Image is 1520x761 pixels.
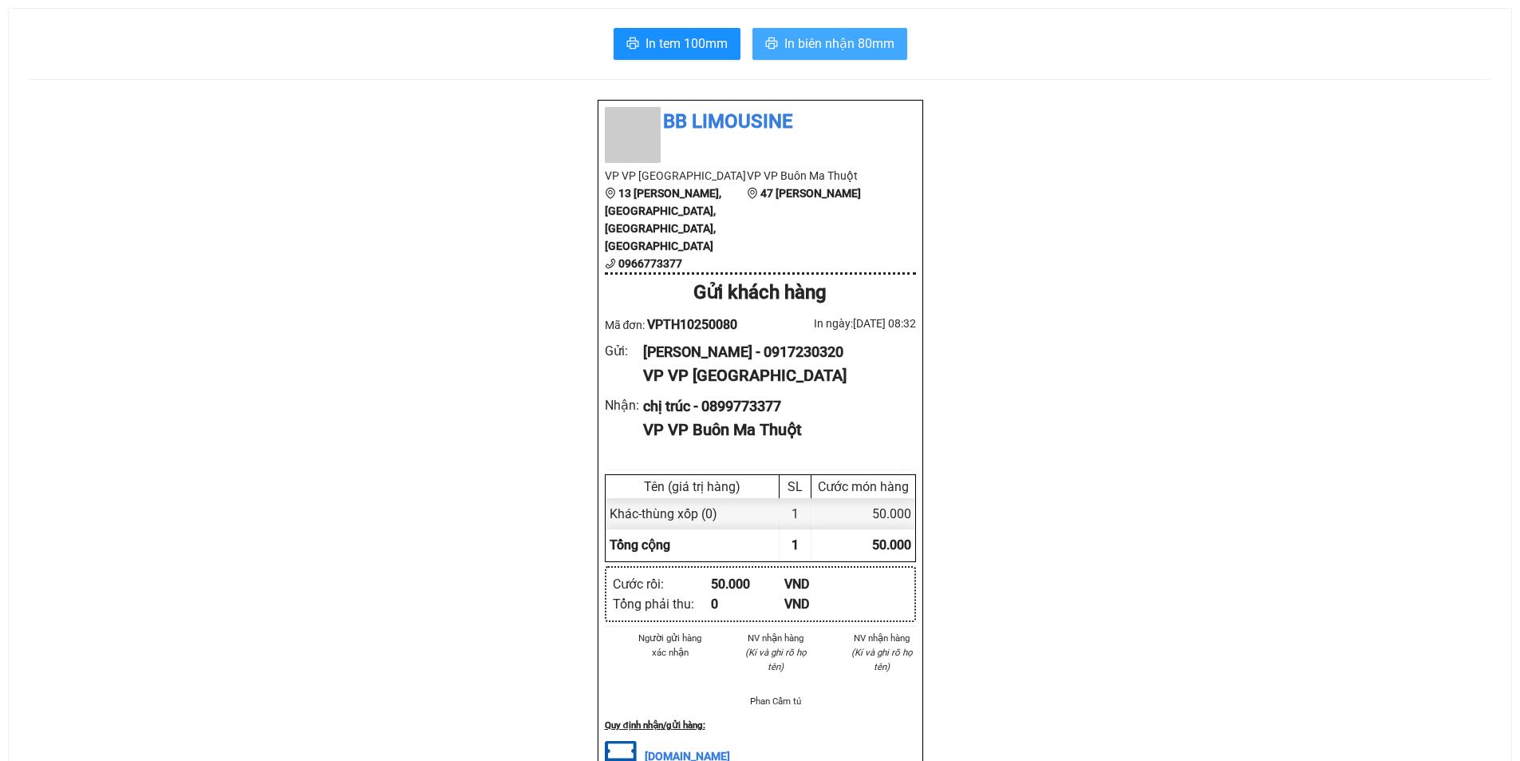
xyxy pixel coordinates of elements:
[605,187,721,252] b: 13 [PERSON_NAME], [GEOGRAPHIC_DATA], [GEOGRAPHIC_DATA], [GEOGRAPHIC_DATA]
[605,278,916,308] div: Gửi khách hàng
[613,594,711,614] div: Tổng phải thu :
[605,395,644,415] div: Nhận :
[760,187,861,200] b: 47 [PERSON_NAME]
[784,594,859,614] div: VND
[605,315,760,335] div: Mã đơn:
[605,107,916,137] li: BB Limousine
[646,34,728,54] span: In tem 100mm
[745,647,807,672] i: (Kí và ghi rõ họ tên)
[643,418,902,442] div: VP VP Buôn Ma Thuột
[637,631,705,660] li: Người gửi hàng xác nhận
[742,631,810,645] li: NV nhận hàng
[711,594,785,614] div: 0
[765,37,778,52] span: printer
[610,479,775,494] div: Tên (giá trị hàng)
[626,37,639,52] span: printer
[784,34,894,54] span: In biên nhận 80mm
[851,647,913,672] i: (Kí và ghi rõ họ tên)
[605,718,916,732] div: Quy định nhận/gửi hàng :
[618,257,682,270] b: 0966773377
[815,479,911,494] div: Cước món hàng
[752,28,907,60] button: printerIn biên nhận 80mm
[742,694,810,708] li: Phan Cẩm tú
[605,167,748,184] li: VP VP [GEOGRAPHIC_DATA]
[613,574,711,594] div: Cước rồi :
[610,537,670,553] span: Tổng cộng
[614,28,740,60] button: printerIn tem 100mm
[747,188,758,199] span: environment
[747,167,890,184] li: VP VP Buôn Ma Thuột
[784,479,807,494] div: SL
[780,498,811,529] div: 1
[848,631,916,645] li: NV nhận hàng
[643,395,902,418] div: chị trúc - 0899773377
[605,341,644,361] div: Gửi :
[872,537,911,553] span: 50.000
[643,363,902,388] div: VP VP [GEOGRAPHIC_DATA]
[610,506,717,521] span: Khác - thùng xốp (0)
[605,258,616,269] span: phone
[647,317,737,332] span: VPTH10250080
[760,315,916,332] div: In ngày: [DATE] 08:32
[784,574,859,594] div: VND
[643,341,902,363] div: [PERSON_NAME] - 0917230320
[711,574,785,594] div: 50.000
[605,188,616,199] span: environment
[811,498,915,529] div: 50.000
[792,537,799,553] span: 1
